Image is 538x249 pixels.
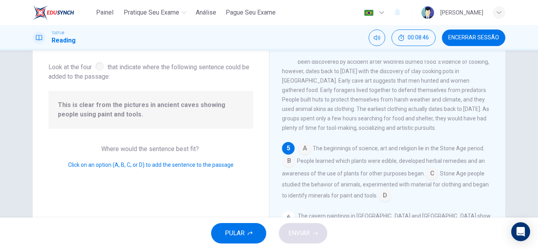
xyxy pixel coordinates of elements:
[299,142,311,155] span: A
[211,223,266,243] button: PULAR
[92,6,117,20] button: Painel
[282,211,295,224] div: 6
[282,158,485,177] span: People learned which plants were edible, developed herbal remedies and an awareness of the use of...
[121,6,189,20] button: Pratique seu exame
[101,145,200,153] span: Where would the sentence best fit?
[313,145,484,151] span: The beginnings of science, art and religion lie in the Stone Age period.
[223,6,279,20] button: Pague Seu Exame
[33,5,92,20] a: EduSynch logo
[408,35,429,41] span: 00:08:46
[96,8,113,17] span: Painel
[378,189,391,202] span: D
[448,35,499,41] span: Encerrar Sessão
[426,167,438,180] span: C
[421,6,434,19] img: Profile picture
[193,6,219,20] button: Análise
[196,8,216,17] span: Análise
[52,30,64,36] span: TOEFL®
[283,155,295,167] span: B
[369,30,385,46] div: Silenciar
[511,222,530,241] div: Open Intercom Messenger
[391,30,436,46] button: 00:08:46
[58,100,244,119] span: This is clear from the pictures in ancient caves showing people using paint and tools.
[226,8,276,17] span: Pague Seu Exame
[68,162,234,168] span: Click on an option (A, B, C, or D) to add the sentence to the passage
[282,49,489,131] span: Cooking food makes it tastier to eat and easier to digest. Cooking could have been discovered by ...
[282,142,295,155] div: 5
[440,8,483,17] div: [PERSON_NAME]
[225,228,245,239] span: PULAR
[48,61,253,81] span: Look at the four that indicate where the following sentence could be added to the passage:
[52,36,76,45] h1: Reading
[364,10,374,16] img: pt
[124,8,179,17] span: Pratique seu exame
[282,170,489,199] span: Stone Age people studied the behavior of animals, experimented with material for clothing and beg...
[391,30,436,46] div: Esconder
[33,5,74,20] img: EduSynch logo
[442,30,505,46] button: Encerrar Sessão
